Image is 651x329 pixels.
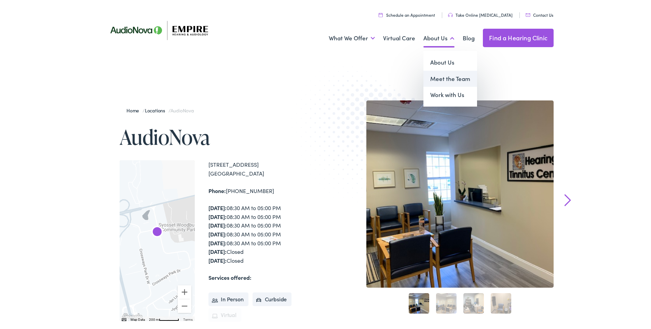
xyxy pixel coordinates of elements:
[183,316,193,320] a: Terms (opens in new tab)
[483,27,554,46] a: Find a Hearing Clinic
[208,186,226,193] strong: Phone:
[208,203,227,210] strong: [DATE]:
[491,292,511,312] a: 4
[149,223,165,239] div: AudioNova
[121,311,144,320] a: Open this area in Google Maps (opens a new window)
[526,12,530,15] img: utility icon
[208,211,227,219] strong: [DATE]:
[423,24,455,50] a: About Us
[122,316,126,321] button: Keyboard shortcuts
[147,315,181,320] button: Map Scale: 200 m per 55 pixels
[436,292,457,312] a: 2
[409,292,429,312] a: 1
[149,316,159,320] span: 200 m
[171,106,194,112] span: AudioNova
[463,292,484,312] a: 3
[208,307,241,320] li: Virtual
[178,298,191,312] button: Zoom out
[208,202,328,263] div: 08:30 AM to 05:00 PM 08:30 AM to 05:00 PM 08:30 AM to 05:00 PM 08:30 AM to 05:00 PM 08:30 AM to 0...
[126,106,143,112] a: Home
[423,53,477,69] a: About Us
[208,159,328,176] div: [STREET_ADDRESS] [GEOGRAPHIC_DATA]
[383,24,415,50] a: Virtual Care
[208,185,328,194] div: [PHONE_NUMBER]
[329,24,375,50] a: What We Offer
[208,238,227,245] strong: [DATE]:
[423,85,477,102] a: Work with Us
[121,311,144,320] img: Google
[379,11,435,16] a: Schedule an Appointment
[565,193,571,205] a: Next
[208,291,248,305] li: In Person
[120,124,328,147] h1: AudioNova
[208,246,227,254] strong: [DATE]:
[178,284,191,298] button: Zoom in
[145,106,168,112] a: Locations
[423,69,477,86] a: Meet the Team
[208,255,227,263] strong: [DATE]:
[526,11,553,16] a: Contact Us
[448,11,513,16] a: Take Online [MEDICAL_DATA]
[126,106,194,112] span: / /
[448,12,453,16] img: utility icon
[208,220,227,228] strong: [DATE]:
[463,24,475,50] a: Blog
[208,272,252,280] strong: Services offered:
[131,316,145,321] button: Map Data
[379,11,383,16] img: utility icon
[253,291,292,305] li: Curbside
[208,229,227,236] strong: [DATE]:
